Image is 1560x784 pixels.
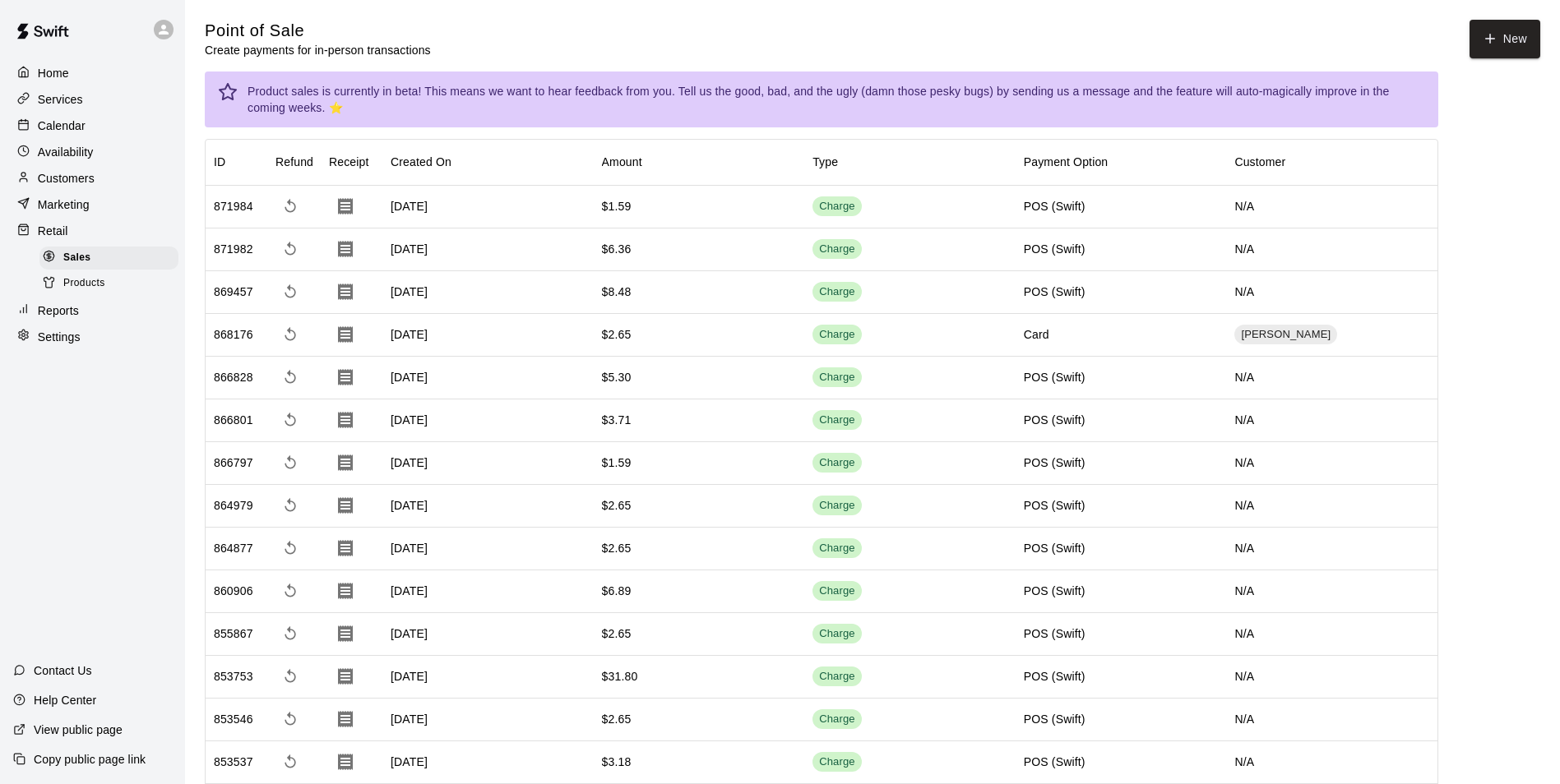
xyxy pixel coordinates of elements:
span: Refund payment [275,448,305,477]
div: $2.65 [602,540,632,556]
a: Settings [13,325,172,349]
div: POS (Swift) [1024,711,1086,727]
div: POS (Swift) [1024,625,1086,642]
p: View public page [34,722,123,738]
span: Refund payment [275,191,305,221]
div: [DATE] [382,741,594,784]
span: Refund payment [275,576,305,606]
div: 868176 [214,326,253,343]
p: Copy public page link [34,751,146,768]
div: N/A [1226,357,1437,399]
button: Download Receipt [329,446,362,479]
div: $2.65 [602,326,632,343]
div: Payment Option [1016,139,1227,185]
div: Refund [267,139,321,185]
div: Charge [819,284,855,300]
span: [PERSON_NAME] [1234,327,1337,343]
a: sending us a message [1012,85,1130,98]
p: Calendar [38,118,86,134]
a: Calendar [13,113,172,138]
span: Refund payment [275,747,305,777]
p: Help Center [34,692,96,708]
div: Receipt [329,139,369,185]
span: Refund payment [275,704,305,734]
span: Refund payment [275,619,305,648]
div: 866797 [214,454,253,471]
button: Download Receipt [329,532,362,565]
span: Sales [63,250,90,266]
div: Charge [819,583,855,599]
div: Charge [819,498,855,514]
span: Refund payment [275,320,305,349]
div: N/A [1226,699,1437,741]
div: Amount [594,139,805,185]
div: N/A [1226,613,1437,656]
p: Create payments for in-person transactions [205,42,431,58]
div: POS (Swift) [1024,198,1086,214]
div: Card [1024,326,1049,343]
div: [DATE] [382,528,594,570]
div: Type [812,139,838,185]
div: POS (Swift) [1024,497,1086,514]
div: N/A [1226,656,1437,699]
div: 864877 [214,540,253,556]
div: POS (Swift) [1024,412,1086,428]
div: Charge [819,455,855,471]
div: Sales [39,247,178,270]
a: Reports [13,298,172,323]
p: Settings [38,329,81,345]
div: Charge [819,754,855,770]
div: [DATE] [382,656,594,699]
div: POS (Swift) [1024,668,1086,685]
div: N/A [1226,442,1437,485]
div: N/A [1226,186,1437,228]
div: 866828 [214,369,253,385]
div: Charge [819,370,855,385]
p: Retail [38,223,68,239]
div: Created On [391,139,451,185]
span: Refund payment [275,405,305,435]
div: POS (Swift) [1024,454,1086,471]
h5: Point of Sale [205,20,431,42]
div: 853546 [214,711,253,727]
div: POS (Swift) [1024,540,1086,556]
div: POS (Swift) [1024,284,1086,300]
div: $3.18 [602,754,632,770]
button: Download Receipt [329,703,362,736]
div: Customer [1226,139,1437,185]
div: [DATE] [382,399,594,442]
p: Services [38,91,83,108]
button: Download Receipt [329,745,362,778]
button: Download Receipt [329,404,362,436]
div: Charge [819,199,855,214]
div: $8.48 [602,284,632,300]
div: Charge [819,413,855,428]
div: [DATE] [382,570,594,613]
div: [DATE] [382,314,594,357]
div: $1.59 [602,454,632,471]
p: Availability [38,144,94,160]
div: 871984 [214,198,253,214]
div: $2.65 [602,711,632,727]
div: Customer [1234,139,1285,185]
div: 869457 [214,284,253,300]
div: [PERSON_NAME] [1234,325,1337,344]
div: POS (Swift) [1024,241,1086,257]
button: Download Receipt [329,660,362,693]
div: Charge [819,327,855,343]
div: [DATE] [382,357,594,399]
div: Charge [819,712,855,727]
div: Refund [275,139,313,185]
span: Refund payment [275,533,305,563]
button: New [1470,20,1540,58]
div: 860906 [214,583,253,599]
div: $6.36 [602,241,632,257]
div: POS (Swift) [1024,583,1086,599]
div: POS (Swift) [1024,754,1086,770]
div: Type [804,139,1016,185]
div: N/A [1226,570,1437,613]
div: $6.89 [602,583,632,599]
div: N/A [1226,485,1437,528]
div: Amount [602,139,642,185]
